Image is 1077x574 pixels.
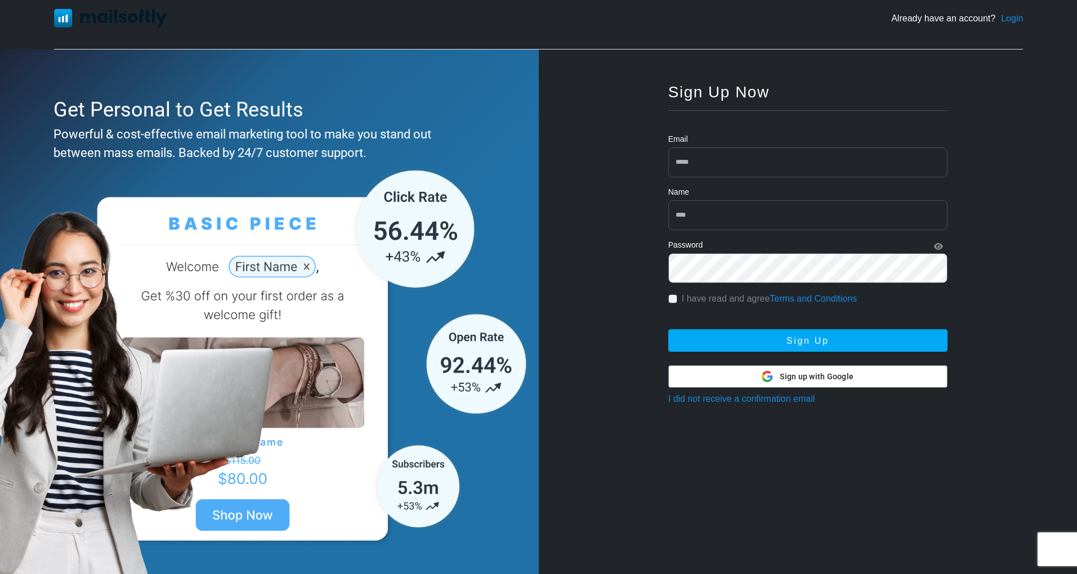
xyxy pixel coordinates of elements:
[54,9,167,27] img: Mailsoftly
[53,95,480,125] div: Get Personal to Get Results
[668,394,815,403] a: I did not receive a confirmation email
[682,292,857,306] label: I have read and agree
[668,239,703,251] label: Password
[668,133,688,145] label: Email
[770,294,857,303] a: Terms and Conditions
[1001,12,1023,25] a: Login
[668,329,948,352] button: Sign Up
[53,125,480,162] div: Powerful & cost-effective email marketing tool to make you stand out between mass emails. Backed ...
[780,371,853,383] span: Sign up with Google
[668,365,948,388] button: Sign up with Google
[934,243,943,250] i: Show Password
[668,83,770,101] span: Sign Up Now
[891,12,1023,25] div: Already have an account?
[668,186,689,198] label: Name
